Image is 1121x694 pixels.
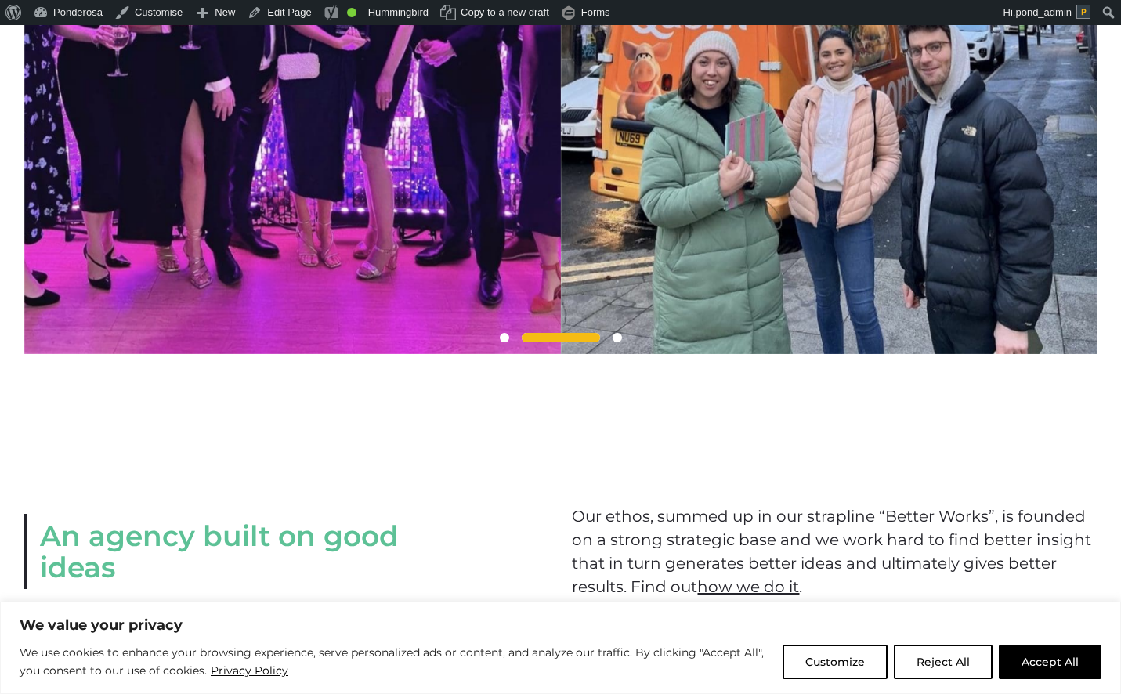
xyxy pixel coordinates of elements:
[20,616,1101,634] p: We value your privacy
[783,645,888,679] button: Customize
[894,645,993,679] button: Reject All
[999,645,1101,679] button: Accept All
[1015,6,1072,18] span: pond_admin
[347,8,356,17] div: Good
[20,644,771,681] p: We use cookies to enhance your browsing experience, serve personalized ads or content, and analyz...
[24,514,457,589] h2: An agency built on good ideas
[210,661,289,680] a: Privacy Policy
[697,577,799,596] a: how we do it
[572,504,1097,598] p: Our ethos, summed up in our strapline “Better Works”, is founded on a strong strategic base and w...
